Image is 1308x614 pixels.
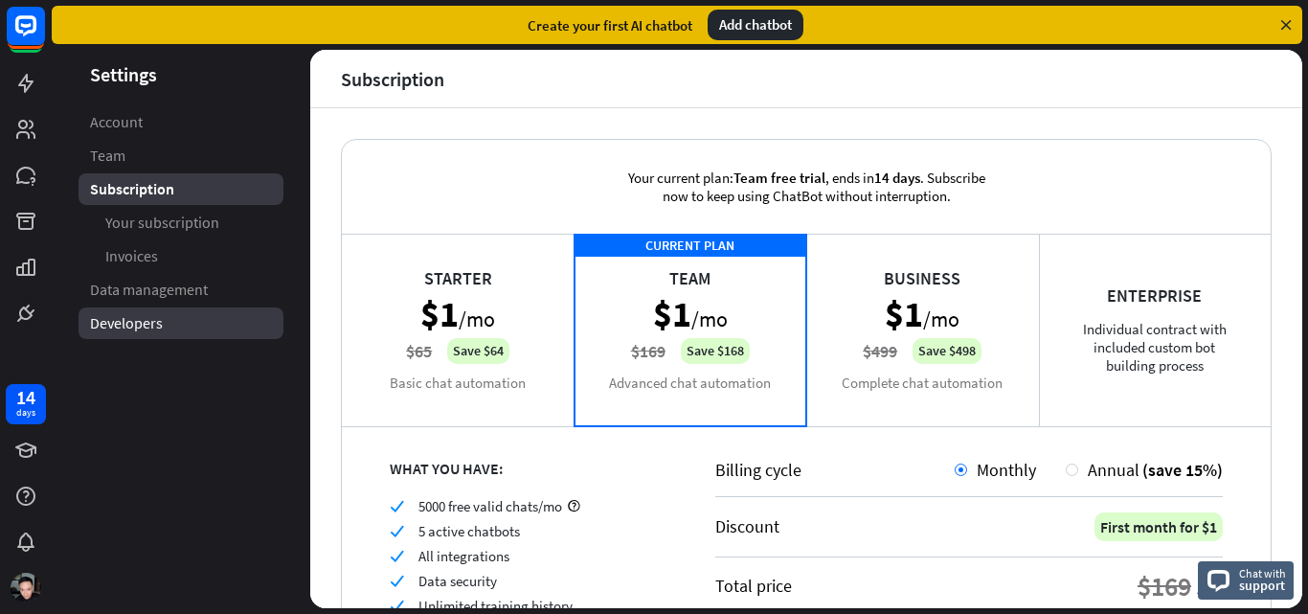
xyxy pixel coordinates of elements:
[90,313,163,333] span: Developers
[715,515,779,537] div: Discount
[15,8,73,65] button: Open LiveChat chat widget
[90,179,174,199] span: Subscription
[715,575,792,597] div: Total price
[90,280,208,300] span: Data management
[390,524,404,538] i: check
[1239,564,1286,582] span: Chat with
[418,522,520,540] span: 5 active chatbots
[390,549,404,563] i: check
[79,240,283,272] a: Invoices
[79,207,283,239] a: Your subscription
[390,574,404,588] i: check
[79,307,283,339] a: Developers
[1239,577,1286,594] span: support
[390,499,404,513] i: check
[600,140,1012,234] div: Your current plan: , ends in . Subscribe now to keep using ChatBot without interruption.
[16,389,35,406] div: 14
[105,246,158,266] span: Invoices
[390,599,404,613] i: check
[1094,512,1223,541] div: First month for $1
[418,547,509,565] span: All integrations
[418,497,562,515] span: 5000 free valid chats/mo
[79,106,283,138] a: Account
[1088,459,1139,481] span: Annual
[52,61,310,87] header: Settings
[79,274,283,306] a: Data management
[528,16,692,34] div: Create your first AI chatbot
[1138,569,1191,603] div: $169
[79,140,283,171] a: Team
[390,459,667,478] div: WHAT YOU HAVE:
[1196,569,1223,603] div: $1
[708,10,803,40] div: Add chatbot
[418,572,497,590] span: Data security
[715,459,955,481] div: Billing cycle
[90,112,143,132] span: Account
[341,68,444,90] div: Subscription
[874,169,920,187] span: 14 days
[1142,459,1223,481] span: (save 15%)
[16,406,35,420] div: days
[977,459,1036,481] span: Monthly
[105,213,219,233] span: Your subscription
[90,146,125,166] span: Team
[6,384,46,424] a: 14 days
[733,169,825,187] span: Team free trial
